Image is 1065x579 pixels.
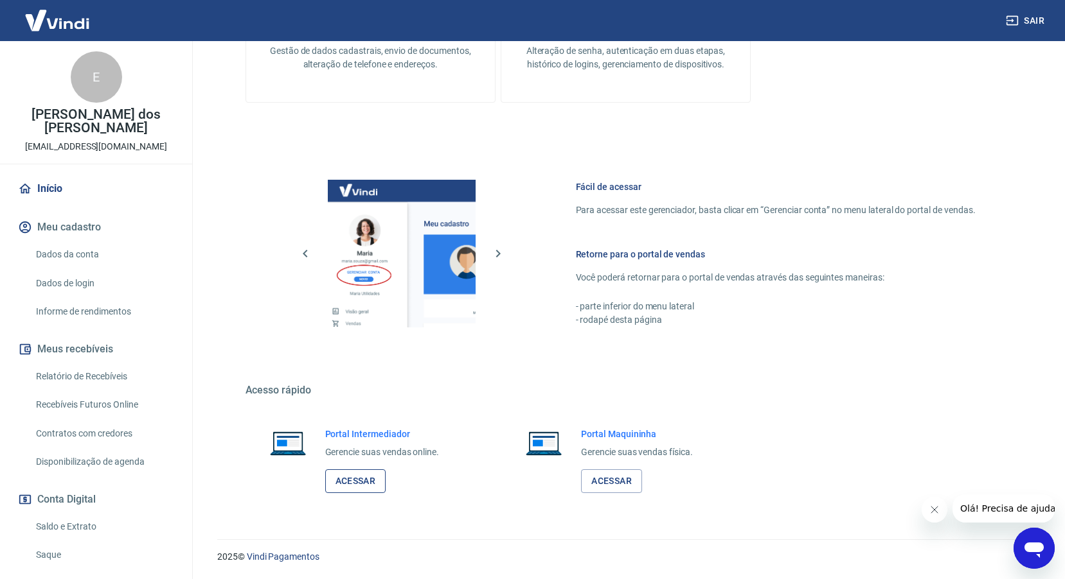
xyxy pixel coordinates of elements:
[15,1,99,40] img: Vindi
[581,469,642,493] a: Acessar
[10,108,182,135] p: [PERSON_NAME] dos [PERSON_NAME]
[953,494,1055,523] iframe: Mensagem da empresa
[581,428,693,440] h6: Portal Maquininha
[15,485,177,514] button: Conta Digital
[261,428,315,458] img: Imagem de um notebook aberto
[576,300,976,313] p: - parte inferior do menu lateral
[325,469,386,493] a: Acessar
[1003,9,1050,33] button: Sair
[31,420,177,447] a: Contratos com credores
[246,384,1007,397] h5: Acesso rápido
[8,9,108,19] span: Olá! Precisa de ajuda?
[576,271,976,284] p: Você poderá retornar para o portal de vendas através das seguintes maneiras:
[267,44,474,71] p: Gestão de dados cadastrais, envio de documentos, alteração de telefone e endereços.
[325,445,440,459] p: Gerencie suas vendas online.
[31,241,177,268] a: Dados da conta
[31,363,177,390] a: Relatório de Recebíveis
[31,392,177,418] a: Recebíveis Futuros Online
[31,514,177,540] a: Saldo e Extrato
[31,270,177,297] a: Dados de login
[31,449,177,475] a: Disponibilização de agenda
[15,175,177,203] a: Início
[325,428,440,440] h6: Portal Intermediador
[581,445,693,459] p: Gerencie suas vendas física.
[1014,528,1055,569] iframe: Botão para abrir a janela de mensagens
[522,44,729,71] p: Alteração de senha, autenticação em duas etapas, histórico de logins, gerenciamento de dispositivos.
[15,335,177,363] button: Meus recebíveis
[328,180,476,327] img: Imagem da dashboard mostrando o botão de gerenciar conta na sidebar no lado esquerdo
[247,551,319,562] a: Vindi Pagamentos
[576,248,976,261] h6: Retorne para o portal de vendas
[576,203,976,217] p: Para acessar este gerenciador, basta clicar em “Gerenciar conta” no menu lateral do portal de ven...
[25,140,167,153] p: [EMAIL_ADDRESS][DOMAIN_NAME]
[217,550,1034,564] p: 2025 ©
[922,497,947,523] iframe: Fechar mensagem
[71,51,122,103] div: E
[31,298,177,325] a: Informe de rendimentos
[517,428,571,458] img: Imagem de um notebook aberto
[576,180,976,193] h6: Fácil de acessar
[576,313,976,327] p: - rodapé desta página
[15,213,177,241] button: Meu cadastro
[31,542,177,568] a: Saque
